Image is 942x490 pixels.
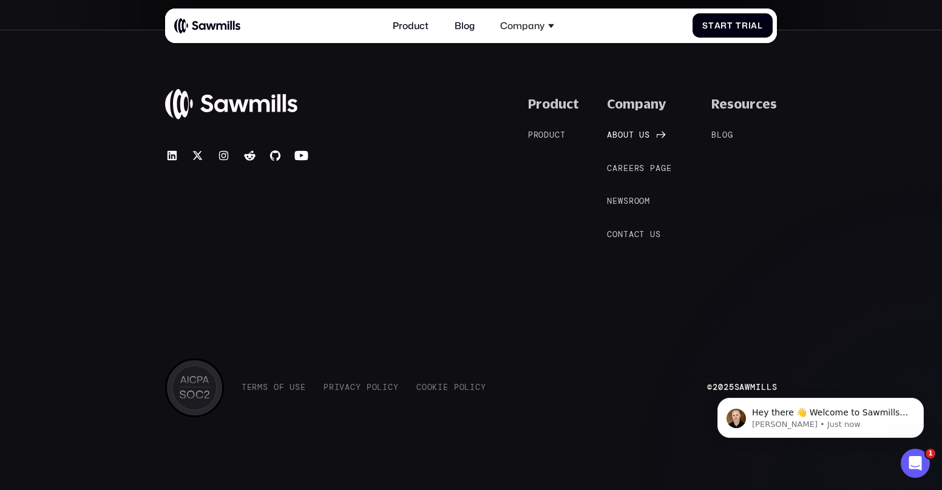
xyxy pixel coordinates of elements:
[242,383,306,392] a: TermsofUse
[618,230,623,240] span: n
[650,230,656,240] span: u
[699,372,942,457] iframe: Intercom notifications message
[481,383,486,392] span: y
[612,230,618,240] span: o
[926,449,935,458] span: 1
[901,449,930,478] iframe: Intercom live chat
[416,383,486,392] a: CookiePolicy
[356,383,361,392] span: y
[702,21,708,30] span: S
[645,196,650,206] span: m
[618,164,623,173] span: r
[454,383,459,392] span: P
[656,230,661,240] span: s
[711,96,777,112] div: Resources
[438,383,443,392] span: i
[623,196,629,206] span: s
[388,383,393,392] span: c
[329,383,334,392] span: r
[612,130,618,140] span: b
[629,130,634,140] span: t
[555,130,560,140] span: c
[639,230,645,240] span: t
[629,230,634,240] span: a
[350,383,356,392] span: c
[528,130,577,142] a: Product
[727,21,733,30] span: t
[345,383,350,392] span: a
[711,130,745,142] a: Blog
[728,130,733,140] span: g
[607,130,612,140] span: A
[634,164,640,173] span: r
[447,13,481,38] a: Blog
[634,230,640,240] span: c
[544,130,549,140] span: d
[639,130,645,140] span: u
[339,383,345,392] span: v
[493,13,561,38] div: Company
[607,230,612,240] span: C
[475,383,481,392] span: c
[623,230,629,240] span: t
[549,130,555,140] span: u
[722,130,728,140] span: o
[427,383,433,392] span: o
[382,383,388,392] span: i
[459,383,465,392] span: o
[736,21,742,30] span: T
[464,383,470,392] span: l
[634,196,640,206] span: o
[639,164,645,173] span: s
[432,383,438,392] span: k
[618,130,623,140] span: o
[693,13,772,38] a: StartTrial
[661,164,666,173] span: g
[334,383,340,392] span: i
[528,130,534,140] span: P
[607,164,612,173] span: C
[252,383,257,392] span: r
[666,164,672,173] span: e
[300,383,306,392] span: e
[290,383,295,392] span: U
[639,196,645,206] span: o
[443,383,449,392] span: e
[717,130,722,140] span: l
[720,21,727,30] span: r
[247,383,252,392] span: e
[386,13,436,38] a: Product
[279,383,285,392] span: f
[612,164,618,173] span: a
[263,383,268,392] span: s
[367,383,372,392] span: P
[534,130,539,140] span: r
[623,164,629,173] span: e
[470,383,475,392] span: i
[324,383,399,392] a: PrivacyPolicy
[372,383,378,392] span: o
[645,130,650,140] span: s
[607,196,612,206] span: N
[324,383,329,392] span: P
[623,130,629,140] span: u
[629,164,634,173] span: e
[242,383,247,392] span: T
[393,383,399,392] span: y
[422,383,427,392] span: o
[607,96,666,112] div: Company
[612,196,618,206] span: e
[377,383,382,392] span: l
[748,21,751,30] span: i
[742,21,748,30] span: r
[257,383,263,392] span: m
[607,163,683,175] a: Careerspage
[656,164,661,173] span: a
[650,164,656,173] span: p
[607,196,662,208] a: Newsroom
[629,196,634,206] span: r
[714,21,721,30] span: a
